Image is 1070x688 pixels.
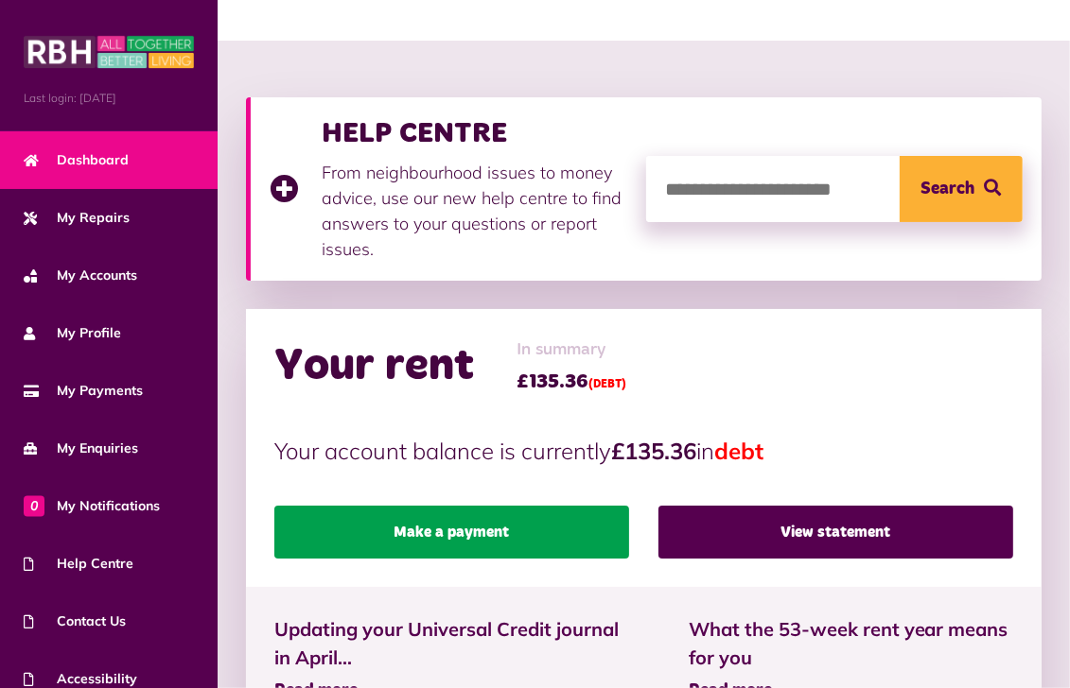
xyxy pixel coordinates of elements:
[24,439,138,458] span: My Enquiries
[24,208,130,228] span: My Repairs
[689,615,1013,672] span: What the 53-week rent year means for you
[24,495,44,516] span: 0
[24,90,194,107] span: Last login: [DATE]
[24,150,129,170] span: Dashboard
[24,266,137,285] span: My Accounts
[274,615,632,672] span: Updating your Universal Credit journal in April...
[714,437,763,465] span: debt
[322,160,627,262] p: From neighbourhood issues to money advice, use our new help centre to find answers to your questi...
[24,554,133,574] span: Help Centre
[517,337,626,363] span: In summary
[921,156,975,222] span: Search
[611,437,696,465] strong: £135.36
[24,611,126,631] span: Contact Us
[588,379,626,390] span: (DEBT)
[658,506,1013,559] a: View statement
[322,116,627,150] h3: HELP CENTRE
[24,33,194,71] img: MyRBH
[274,339,474,394] h2: Your rent
[24,381,143,401] span: My Payments
[900,156,1023,222] button: Search
[274,434,1013,468] p: Your account balance is currently in
[24,323,121,343] span: My Profile
[24,496,160,516] span: My Notifications
[517,368,626,396] span: £135.36
[274,506,629,559] a: Make a payment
